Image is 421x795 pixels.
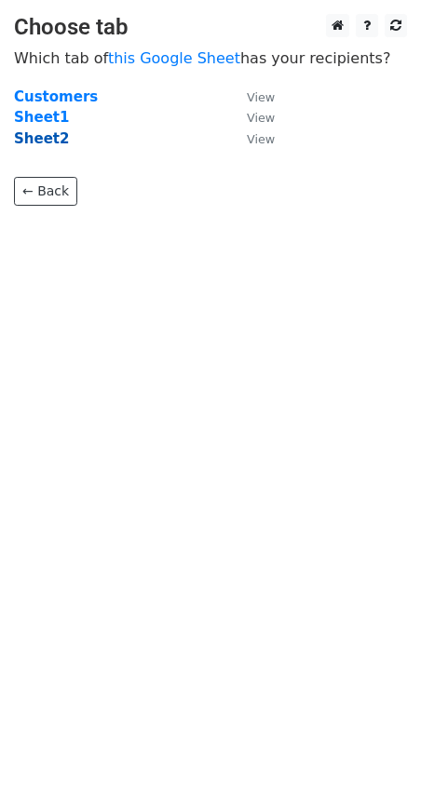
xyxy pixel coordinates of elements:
a: Sheet1 [14,109,69,126]
small: View [247,111,275,125]
a: this Google Sheet [108,49,240,67]
small: View [247,90,275,104]
small: View [247,132,275,146]
a: View [228,109,275,126]
iframe: Chat Widget [328,706,421,795]
a: Sheet2 [14,130,69,147]
a: View [228,130,275,147]
a: View [228,88,275,105]
p: Which tab of has your recipients? [14,48,407,68]
a: Customers [14,88,98,105]
a: ← Back [14,177,77,206]
h3: Choose tab [14,14,407,41]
